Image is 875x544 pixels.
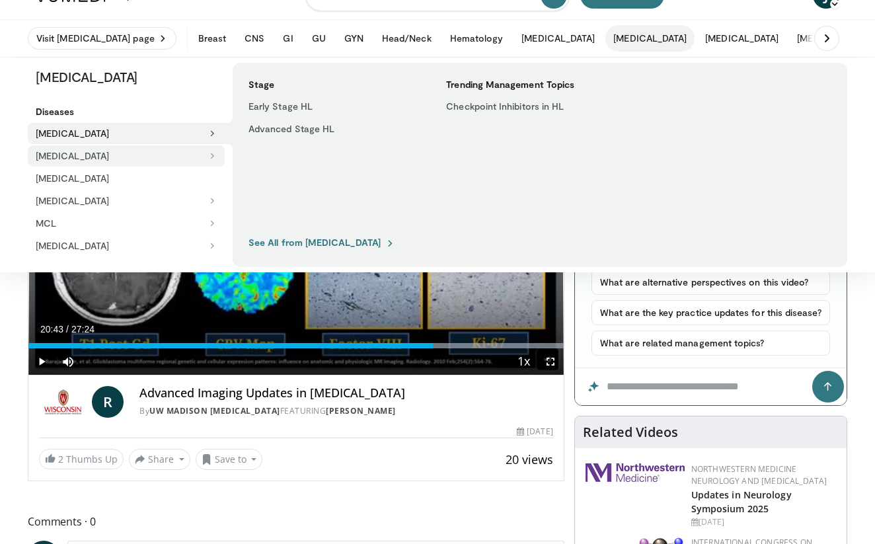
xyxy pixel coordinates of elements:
h5: Stage [248,79,436,91]
img: 2a462fb6-9365-492a-ac79-3166a6f924d8.png.150x105_q85_autocrop_double_scale_upscale_version-0.2.jpg [586,463,685,482]
button: Share [129,449,190,470]
div: [DATE] [517,426,552,438]
button: Playback Rate [511,348,537,375]
button: What are the key practice updates for this disease? [591,300,830,325]
img: UW Madison Neurological Surgery [39,386,87,418]
a: [MEDICAL_DATA] [28,168,225,189]
span: 20:43 [40,324,63,334]
p: [MEDICAL_DATA] [28,68,233,85]
button: [MEDICAL_DATA] [28,145,225,167]
a: Northwestern Medicine Neurology and [MEDICAL_DATA] [691,463,827,486]
a: 2 Thumbs Up [39,449,124,469]
span: Comments 0 [28,513,564,530]
div: Progress Bar [28,343,564,348]
button: What are related management topics? [591,330,830,356]
button: [MEDICAL_DATA] [605,25,695,52]
h5: Trending Management Topics [446,79,633,91]
button: Head/Neck [374,25,439,52]
button: Fullscreen [537,348,564,375]
button: CNS [237,25,272,52]
span: 27:24 [71,324,95,334]
span: 2 [58,453,63,465]
button: Hematology [442,25,512,52]
button: [MEDICAL_DATA] [28,235,225,256]
input: Question for the AI [575,368,847,405]
h4: Related Videos [583,424,678,440]
a: R [92,386,124,418]
button: [MEDICAL_DATA] [28,123,233,144]
a: Early Stage HL [241,96,428,117]
a: Visit [MEDICAL_DATA] page [28,27,176,50]
button: Breast [190,25,234,52]
h5: Diseases [36,106,233,118]
button: [MEDICAL_DATA] [28,190,225,212]
button: Mute [55,348,81,375]
button: GU [304,25,334,52]
span: / [66,324,69,334]
button: GI [275,25,301,52]
div: By FEATURING [139,405,552,417]
button: What are alternative perspectives on this video? [591,270,830,295]
button: MCL [28,213,225,234]
a: Advanced Stage HL [241,118,428,139]
a: [PERSON_NAME] [326,405,396,416]
button: Play [28,348,55,375]
div: [DATE] [691,516,836,528]
a: See All from [MEDICAL_DATA] [248,237,395,249]
h4: Advanced Imaging Updates in [MEDICAL_DATA] [139,386,552,401]
a: UW Madison [MEDICAL_DATA] [149,405,280,416]
button: Save to [196,449,263,470]
button: [MEDICAL_DATA] [514,25,603,52]
button: GYN [336,25,371,52]
a: Checkpoint Inhibitors in HL [438,96,625,117]
button: [MEDICAL_DATA] [697,25,786,52]
span: 20 views [506,451,553,467]
a: Updates in Neurology Symposium 2025 [691,488,792,515]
